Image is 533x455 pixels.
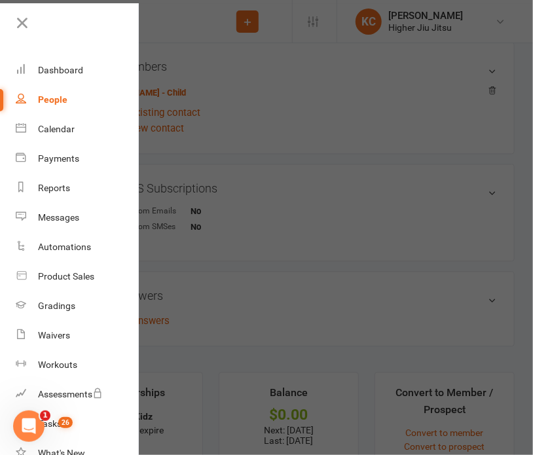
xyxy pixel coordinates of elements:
[38,212,79,223] div: Messages
[38,124,75,134] div: Calendar
[38,359,77,370] div: Workouts
[16,232,139,262] a: Automations
[16,85,139,115] a: People
[16,262,139,291] a: Product Sales
[16,173,139,203] a: Reports
[16,350,139,380] a: Workouts
[13,410,45,442] iframe: Intercom live chat
[16,291,139,321] a: Gradings
[16,115,139,144] a: Calendar
[16,203,139,232] a: Messages
[16,56,139,85] a: Dashboard
[38,153,79,164] div: Payments
[16,409,139,439] a: Tasks 26
[38,330,70,340] div: Waivers
[38,271,94,282] div: Product Sales
[38,418,62,429] div: Tasks
[38,94,67,105] div: People
[38,389,103,399] div: Assessments
[16,144,139,173] a: Payments
[16,380,139,409] a: Assessments
[40,410,50,421] span: 1
[38,300,75,311] div: Gradings
[38,242,91,252] div: Automations
[38,183,70,193] div: Reports
[16,321,139,350] a: Waivers
[58,417,73,428] span: 26
[38,65,83,75] div: Dashboard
